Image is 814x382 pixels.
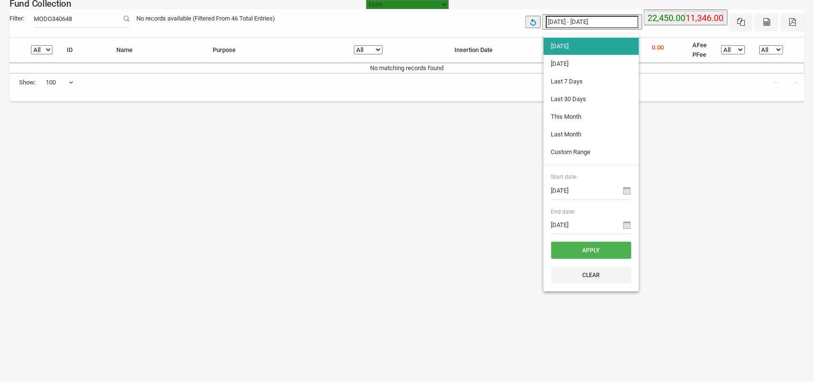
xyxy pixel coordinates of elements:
[686,11,723,25] label: 11,346.00
[551,267,631,284] button: Clear
[447,38,546,63] th: Insertion Date
[544,91,639,108] li: Last 30 Days
[692,50,707,60] li: PFee
[729,13,753,31] button: Excel
[781,13,804,31] button: Pdf
[544,126,639,143] li: Last Month
[206,38,347,63] th: Purpose
[34,10,129,28] input: Filter:
[544,73,639,90] li: Last 7 Days
[10,63,804,73] td: No matching records found
[544,38,639,55] li: [DATE]
[109,38,206,63] th: Name
[60,38,109,63] th: ID
[46,78,73,87] span: 100
[129,10,282,28] div: No records available (Filtered From 46 Total Entries)
[551,242,631,259] button: Apply
[692,41,707,50] li: AFee
[755,13,779,31] button: CSV
[644,10,728,25] button: 22,450.00 11,346.00
[544,55,639,72] li: [DATE]
[767,73,785,92] a: ←
[648,11,685,25] label: 22,450.00
[652,43,664,52] p: 0.00
[551,173,631,181] span: Start date:
[551,207,631,216] span: End date:
[786,73,804,92] a: →
[544,108,639,125] li: This Month
[19,78,36,87] span: Show:
[544,144,639,161] li: Custom Range
[45,73,74,92] span: 100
